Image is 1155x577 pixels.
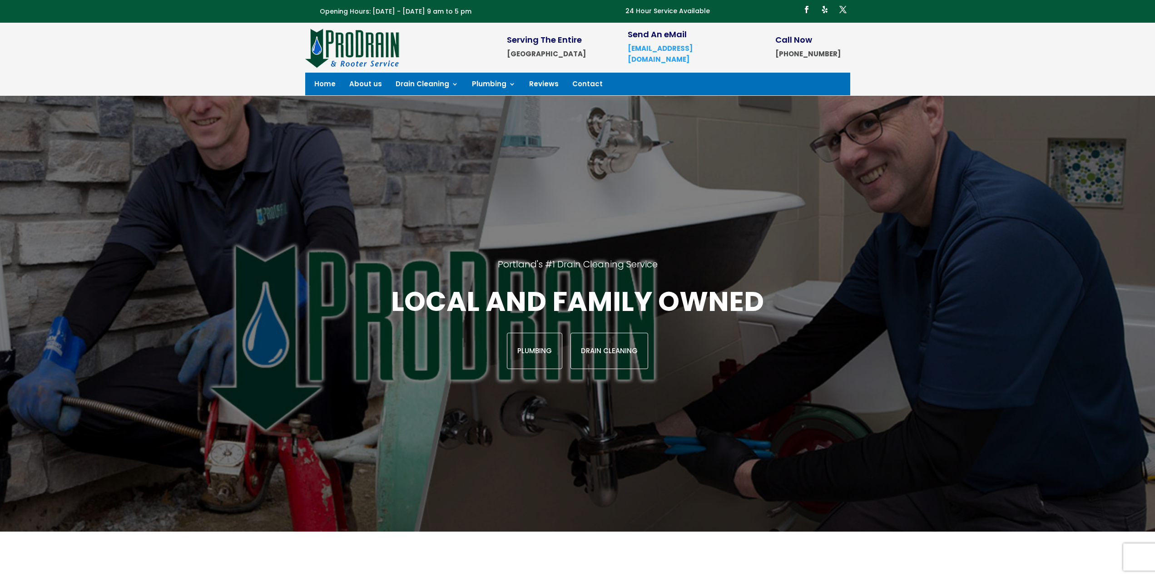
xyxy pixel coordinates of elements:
a: Reviews [529,81,559,91]
a: Contact [572,81,603,91]
a: [EMAIL_ADDRESS][DOMAIN_NAME] [628,44,693,64]
strong: [GEOGRAPHIC_DATA] [507,49,586,59]
a: Drain Cleaning [570,333,648,369]
span: Call Now [775,34,812,45]
img: site-logo-100h [305,27,400,68]
span: Send An eMail [628,29,687,40]
strong: [PHONE_NUMBER] [775,49,841,59]
a: Home [314,81,336,91]
a: Plumbing [472,81,516,91]
h2: Portland's #1 Drain Cleaning Service [151,258,1005,284]
a: Drain Cleaning [396,81,458,91]
div: Local and family owned [151,284,1005,369]
span: Serving The Entire [507,34,582,45]
a: Follow on Yelp [818,2,832,17]
a: Follow on Facebook [799,2,814,17]
span: Opening Hours: [DATE] - [DATE] 9 am to 5 pm [320,7,471,16]
a: About us [349,81,382,91]
a: Follow on X [836,2,850,17]
p: 24 Hour Service Available [625,6,710,17]
a: Plumbing [507,333,562,369]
